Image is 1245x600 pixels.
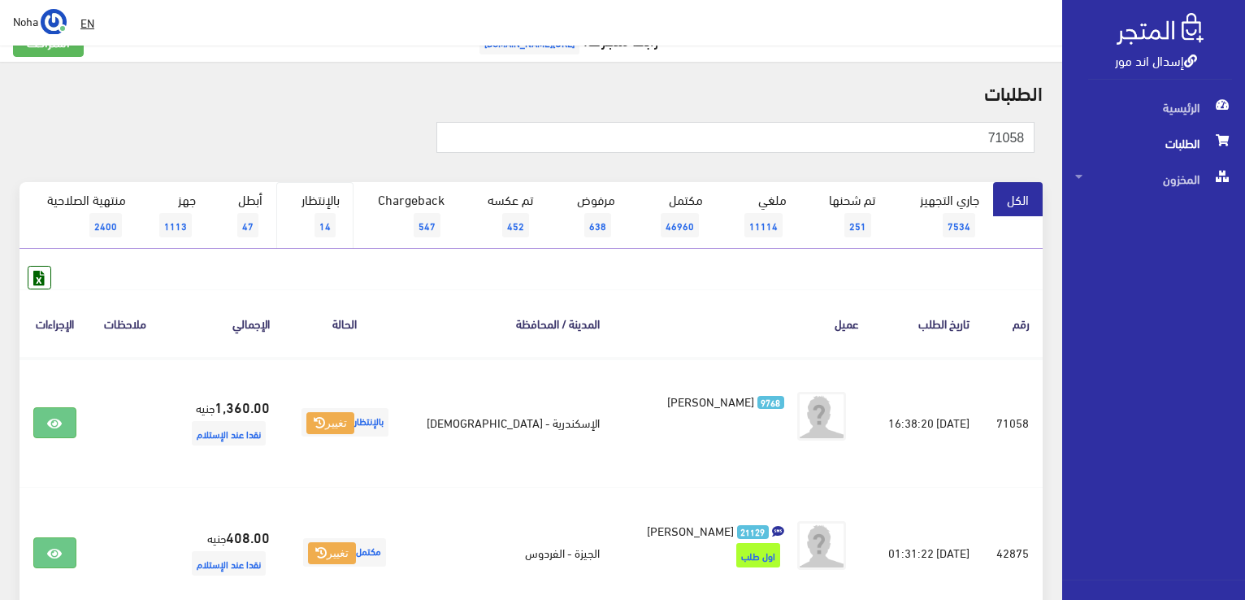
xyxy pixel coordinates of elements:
td: الإسكندرية - [DEMOGRAPHIC_DATA] [407,358,613,488]
a: مرفوض638 [547,182,629,249]
td: 71058 [983,358,1043,488]
a: جهز1113 [140,182,210,249]
a: Chargeback547 [354,182,459,249]
span: 2400 [89,213,122,237]
a: إسدال اند مور [1115,48,1197,72]
img: avatar.png [797,521,846,570]
span: 1113 [159,213,192,237]
span: 46960 [661,213,699,237]
a: أبطل47 [210,182,276,249]
th: المدينة / المحافظة [407,289,613,357]
u: EN [80,12,94,33]
a: جاري التجهيز7534 [889,182,993,249]
strong: 1,360.00 [215,396,270,417]
a: الرئيسية [1062,89,1245,125]
span: 452 [502,213,529,237]
span: الطلبات [1075,125,1232,161]
span: 11114 [744,213,783,237]
td: جنيه [161,358,283,488]
th: الحالة [283,289,408,357]
img: avatar.png [797,392,846,441]
input: بحث ( رقم الطلب, رقم الهاتف, الإسم, البريد اﻹلكتروني )... [436,122,1035,153]
span: 7534 [943,213,975,237]
a: الكل [993,182,1043,216]
span: 47 [237,213,258,237]
a: ملغي11114 [717,182,800,249]
a: الطلبات [1062,125,1245,161]
button: تغيير [308,542,356,565]
span: Noha [13,11,38,31]
span: مكتمل [303,538,386,567]
span: الرئيسية [1075,89,1232,125]
th: الإجراءات [20,289,90,357]
span: نقدا عند الإستلام [192,421,266,446]
a: 9768 [PERSON_NAME] [639,392,784,410]
span: 638 [584,213,611,237]
span: [PERSON_NAME] [647,519,734,541]
a: بالإنتظار14 [276,182,354,249]
span: 21129 [737,525,769,539]
th: رقم [983,289,1043,357]
a: مكتمل46960 [629,182,717,249]
span: اول طلب [736,543,780,567]
a: المخزون [1062,161,1245,197]
span: نقدا عند الإستلام [192,551,266,576]
th: تاريخ الطلب [872,289,983,357]
span: 547 [414,213,440,237]
a: رابط متجرك:[URL][DOMAIN_NAME] [475,24,658,54]
span: [PERSON_NAME] [667,389,754,412]
span: 251 [844,213,871,237]
a: 21129 [PERSON_NAME] [639,521,784,539]
button: تغيير [306,412,354,435]
h2: الطلبات [20,81,1043,102]
strong: 408.00 [226,526,270,547]
iframe: Drift Widget Chat Controller [20,489,81,550]
th: عميل [613,289,872,357]
a: منتهية الصلاحية2400 [20,182,140,249]
a: EN [74,8,101,37]
span: بالإنتظار [301,408,388,437]
a: ... Noha [13,8,67,34]
span: 14 [315,213,336,237]
th: ملاحظات [90,289,161,357]
a: تم عكسه452 [458,182,546,249]
a: تم شحنها251 [800,182,889,249]
th: اﻹجمالي [161,289,283,357]
td: [DATE] 16:38:20 [872,358,983,488]
span: المخزون [1075,161,1232,197]
span: 9768 [757,396,784,410]
img: ... [41,9,67,35]
img: . [1117,13,1204,45]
